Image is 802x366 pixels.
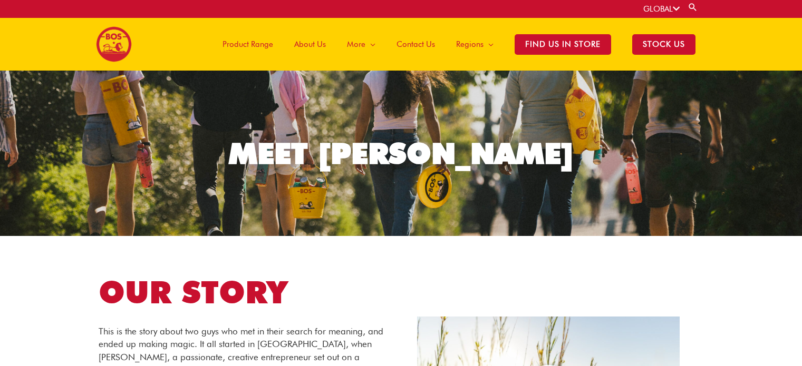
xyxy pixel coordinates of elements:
[212,18,284,71] a: Product Range
[456,28,484,60] span: Regions
[99,271,385,314] h1: OUR STORY
[96,26,132,62] img: BOS logo finals-200px
[223,28,273,60] span: Product Range
[504,18,622,71] a: Find Us in Store
[284,18,336,71] a: About Us
[386,18,446,71] a: Contact Us
[397,28,435,60] span: Contact Us
[229,139,574,168] div: MEET [PERSON_NAME]
[347,28,365,60] span: More
[688,2,698,12] a: Search button
[632,34,695,55] span: STOCK US
[643,4,680,14] a: GLOBAL
[515,34,611,55] span: Find Us in Store
[294,28,326,60] span: About Us
[336,18,386,71] a: More
[204,18,706,71] nav: Site Navigation
[446,18,504,71] a: Regions
[622,18,706,71] a: STOCK US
